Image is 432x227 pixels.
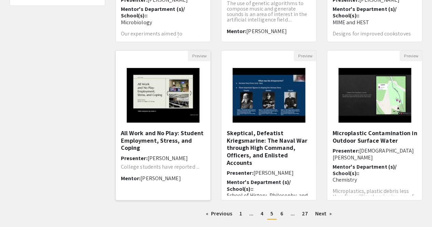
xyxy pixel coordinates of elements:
[188,51,210,61] button: Preview
[280,210,283,217] span: 6
[290,210,294,217] span: ...
[327,50,422,200] div: Open Presentation <p><span style="color: rgb(0, 0, 0);">Microplastic Contamination in Outdoor Sur...
[253,169,293,176] span: [PERSON_NAME]
[148,155,188,162] span: [PERSON_NAME]
[332,163,396,177] span: Mentor's Department (s)/ School(s)::
[226,179,290,192] span: Mentor's Department (s)/ School(s)::
[5,196,29,222] iframe: Chat
[121,129,206,152] h5: All Work and No Play: Student Employment, Stress, and Coping
[294,51,316,61] button: Preview
[246,28,287,35] span: [PERSON_NAME]
[239,210,242,217] span: 1
[332,61,418,129] img: <p><span style="color: rgb(0, 0, 0);">Microplastic Contamination in Outdoor Surface Water​</span>...
[332,147,414,161] span: [DEMOGRAPHIC_DATA][PERSON_NAME]
[226,129,311,166] h5: Skeptical, Defeatist Kriegsmarine: The Naval War through High Command, Officers, and Enlisted Acc...
[203,209,236,219] a: Previous page
[226,1,311,23] p: The use of genetic algorithms to compose music and generate sounds is an area of interest in the ...
[226,170,311,176] h6: Presenter:
[140,175,181,182] span: [PERSON_NAME]
[332,147,417,160] h6: Presenter:
[332,129,417,144] h5: Microplastic Contamination in Outdoor Surface Water​
[332,176,417,183] p: Chemistry
[115,209,423,219] ul: Pagination
[249,210,253,217] span: ...
[332,30,410,43] span: Designs for improved cookstoves aim to decrease the detriment...
[121,175,141,182] span: Mentor:
[121,31,206,47] p: Our experiments aimed to investigate responses of the marine cyanobacteria and ...
[121,155,206,161] h6: Presenter:
[120,61,206,129] img: <p class="ql-align-center">All Work and No Play: Student Employment, Stress, and Coping</p><p cla...
[226,192,311,205] p: School of History, Philosophy, and Religion
[226,28,246,35] span: Mentor:
[261,210,263,217] span: 4
[302,210,308,217] span: 27
[121,19,206,26] p: Microbiology
[312,209,335,219] a: Next page
[115,50,211,200] div: Open Presentation <p class="ql-align-center">All Work and No Play: Student Employment, Stress, an...
[226,61,312,129] img: <p class="ql-align-center"><span style="background-color: transparent; color: rgb(0, 0, 0);">Skep...
[121,164,206,170] p: College students have reported ...
[400,51,422,61] button: Preview
[270,210,273,217] span: 5
[221,50,317,200] div: Open Presentation <p class="ql-align-center"><span style="background-color: transparent; color: r...
[332,5,396,19] span: Mentor's Department (s)/ School(s)::
[121,5,185,19] span: Mentor's Department (s)/ School(s)::
[332,19,417,26] p: MIME and HEST
[332,187,414,205] span: Microplastics, plastic debris less than five millimeters in size, are of increasing concern ...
